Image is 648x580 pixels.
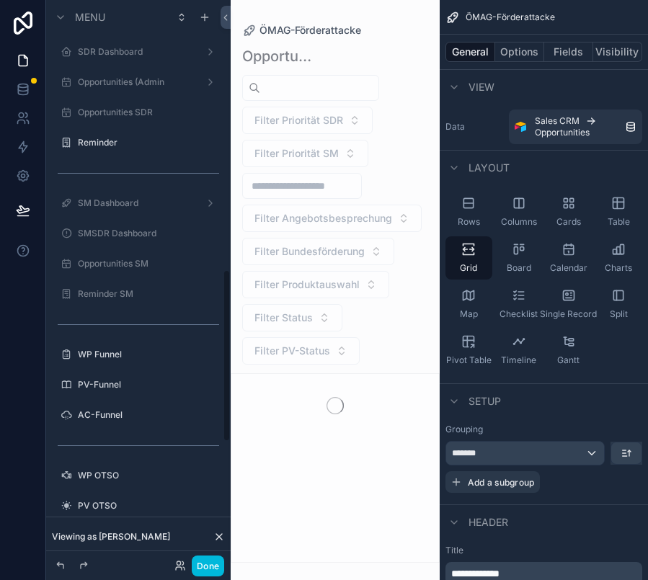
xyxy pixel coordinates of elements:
button: Options [495,42,544,62]
span: Board [507,262,531,274]
label: Reminder SM [78,288,213,300]
span: Timeline [501,354,536,366]
label: SMSDR Dashboard [78,228,213,239]
span: Map [460,308,478,320]
button: General [445,42,495,62]
span: Layout [469,161,510,175]
label: SDR Dashboard [78,46,193,58]
button: Gantt [545,329,592,372]
span: Calendar [550,262,587,274]
label: Opportunities SDR [78,107,213,118]
a: Sales CRMOpportunities [509,110,643,144]
span: Charts [605,262,632,274]
button: Grid [445,236,492,280]
span: Checklist [500,308,538,320]
button: Map [445,282,492,326]
label: Grouping [445,424,483,435]
span: Viewing as [PERSON_NAME] [52,531,170,543]
span: Table [608,216,630,228]
label: Title [445,545,643,556]
button: Rows [445,190,492,233]
button: Add a subgroup [445,471,540,493]
label: AC-Funnel [78,409,213,421]
span: Grid [460,262,477,274]
label: Opportunities SM [78,258,213,269]
span: Add a subgroup [468,477,535,488]
button: Checklist [495,282,542,326]
button: Charts [595,236,642,280]
img: Airtable Logo [515,121,526,133]
span: Single Record [540,308,597,320]
span: Sales CRM [535,115,580,127]
span: View [469,80,494,94]
button: Calendar [545,236,592,280]
button: Columns [495,190,542,233]
span: Columns [501,216,537,228]
label: WP OTSO [78,470,213,481]
span: Header [469,515,508,530]
span: Pivot Table [446,354,492,366]
button: Visibility [593,42,642,62]
button: Single Record [545,282,592,326]
label: PV OTSO [78,500,213,512]
label: Reminder [78,137,213,148]
span: Rows [458,216,480,228]
span: Setup [469,394,501,409]
button: Board [495,236,542,280]
label: Opportunities (Admin [78,76,193,88]
span: ÖMAG-Förderattacke [466,12,555,23]
span: Opportunities [535,127,590,138]
button: Split [595,282,642,326]
label: Data [445,121,503,133]
label: SM Dashboard [78,197,193,209]
label: WP Funnel [78,349,213,360]
button: Done [192,556,224,576]
span: Cards [556,216,581,228]
button: Pivot Table [445,329,492,372]
button: Timeline [495,329,542,372]
span: Menu [75,10,105,24]
span: Gantt [557,354,580,366]
button: Cards [545,190,592,233]
button: Table [595,190,642,233]
span: Split [610,308,628,320]
label: PV-Funnel [78,379,213,391]
button: Fields [544,42,593,62]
